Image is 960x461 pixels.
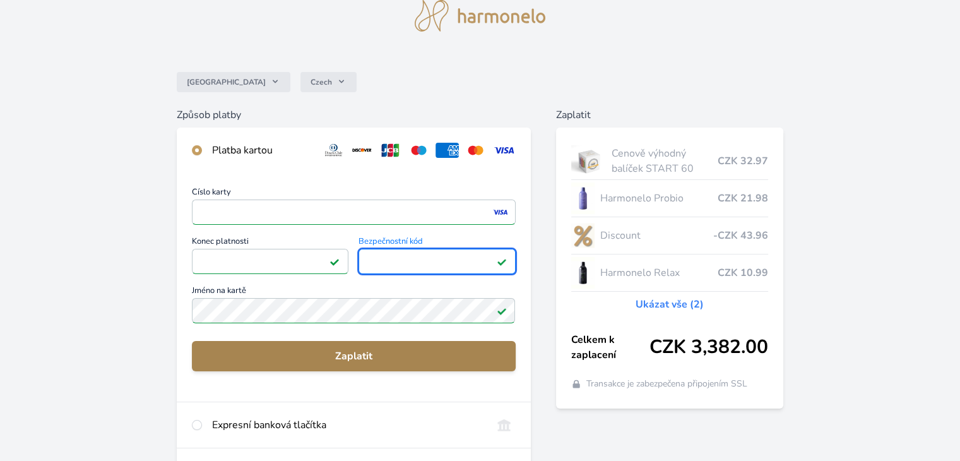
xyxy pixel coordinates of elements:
img: Platné pole [497,256,507,266]
img: visa [492,207,509,218]
div: Expresní banková tlačítka [212,417,482,433]
img: CLEAN_PROBIO_se_stinem_x-lo.jpg [571,183,595,214]
span: CZK 10.99 [718,265,768,280]
iframe: Iframe pro bezpečnostní kód [364,253,509,270]
div: Platba kartou [212,143,312,158]
img: mc.svg [464,143,487,158]
h6: Zaplatit [556,107,783,123]
a: Ukázat vše (2) [636,297,704,312]
span: Konec platnosti [192,237,348,249]
span: Czech [311,77,332,87]
img: Platné pole [329,256,340,266]
img: amex.svg [436,143,459,158]
img: start.jpg [571,145,607,177]
iframe: Iframe pro číslo karty [198,203,509,221]
input: Jméno na kartěPlatné pole [192,298,515,323]
span: -CZK 43.96 [713,228,768,243]
img: diners.svg [322,143,345,158]
img: discover.svg [350,143,374,158]
span: Číslo karty [192,188,515,200]
button: Zaplatit [192,341,515,371]
span: Jméno na kartě [192,287,515,298]
span: Discount [600,228,713,243]
button: Czech [300,72,357,92]
span: Cenově výhodný balíček START 60 [612,146,717,176]
img: onlineBanking_CZ.svg [492,417,516,433]
span: CZK 32.97 [718,153,768,169]
img: jcb.svg [379,143,402,158]
h6: Způsob platby [177,107,530,123]
span: Bezpečnostní kód [359,237,515,249]
img: discount-lo.png [571,220,595,251]
img: CLEAN_RELAX_se_stinem_x-lo.jpg [571,257,595,289]
span: Harmonelo Probio [600,191,717,206]
span: Celkem k zaplacení [571,332,649,362]
img: visa.svg [492,143,516,158]
span: [GEOGRAPHIC_DATA] [187,77,266,87]
span: CZK 3,382.00 [649,336,768,359]
img: Platné pole [497,306,507,316]
button: [GEOGRAPHIC_DATA] [177,72,290,92]
span: Harmonelo Relax [600,265,717,280]
span: CZK 21.98 [718,191,768,206]
iframe: Iframe pro datum vypršení platnosti [198,253,343,270]
span: Transakce je zabezpečena připojením SSL [586,378,747,390]
img: maestro.svg [407,143,430,158]
span: Zaplatit [202,349,505,364]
